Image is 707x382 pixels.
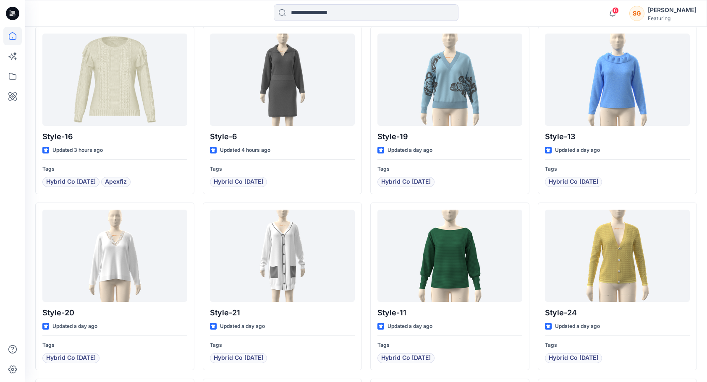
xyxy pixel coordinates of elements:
span: Hybrid Co [DATE] [381,353,431,363]
p: Tags [210,165,355,174]
span: Hybrid Co [DATE] [549,353,598,363]
span: Hybrid Co [DATE] [46,353,96,363]
span: Apexfiz [105,177,127,187]
p: Tags [42,341,187,350]
a: Style-20 [42,210,187,302]
p: Tags [377,165,522,174]
span: Hybrid Co [DATE] [214,177,263,187]
div: SG [629,6,644,21]
span: Hybrid Co [DATE] [549,177,598,187]
div: [PERSON_NAME] [648,5,697,15]
p: Tags [377,341,522,350]
p: Style-24 [545,307,690,319]
a: Style-21 [210,210,355,302]
p: Updated a day ago [555,322,600,331]
a: Style-19 [377,34,522,126]
p: Updated a day ago [388,146,432,155]
div: Featuring [648,15,697,21]
span: Hybrid Co [DATE] [381,177,431,187]
a: Style-6 [210,34,355,126]
a: Style-13 [545,34,690,126]
p: Style-13 [545,131,690,143]
p: Updated a day ago [52,322,97,331]
p: Updated a day ago [388,322,432,331]
a: Style-16 [42,34,187,126]
p: Style-11 [377,307,522,319]
span: 6 [612,7,619,14]
p: Updated 3 hours ago [52,146,103,155]
span: Hybrid Co [DATE] [46,177,96,187]
p: Style-6 [210,131,355,143]
p: Tags [545,165,690,174]
p: Style-20 [42,307,187,319]
p: Updated a day ago [555,146,600,155]
a: Style-11 [377,210,522,302]
span: Hybrid Co [DATE] [214,353,263,363]
p: Tags [545,341,690,350]
p: Style-16 [42,131,187,143]
p: Updated a day ago [220,322,265,331]
p: Tags [42,165,187,174]
p: Updated 4 hours ago [220,146,270,155]
p: Tags [210,341,355,350]
p: Style-21 [210,307,355,319]
p: Style-19 [377,131,522,143]
a: Style-24 [545,210,690,302]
